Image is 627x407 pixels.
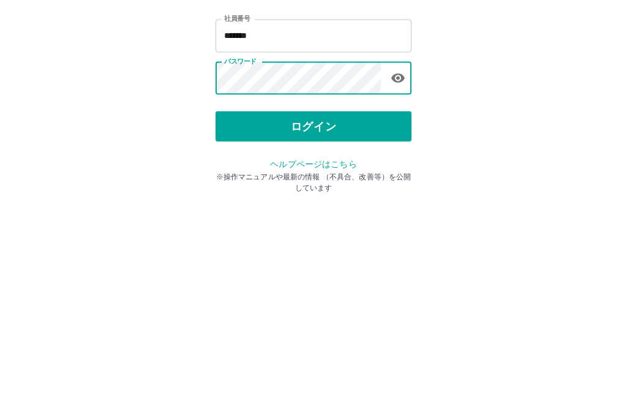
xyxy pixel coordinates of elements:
p: ※操作マニュアルや最新の情報 （不具合、改善等）を公開しています [216,272,411,294]
label: 社員番号 [224,114,250,124]
a: ヘルプページはこちら [270,260,356,269]
button: ログイン [216,212,411,242]
h2: ログイン [274,77,354,100]
label: パスワード [224,157,257,166]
